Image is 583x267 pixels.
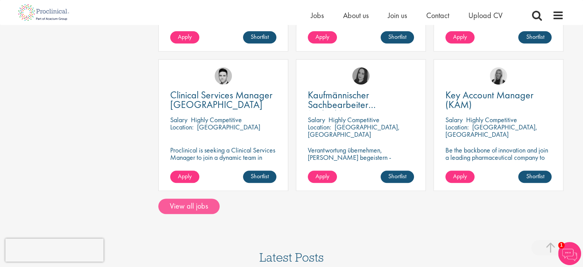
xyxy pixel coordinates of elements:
[308,123,331,131] span: Location:
[445,115,463,124] span: Salary
[445,31,475,43] a: Apply
[468,10,503,20] a: Upload CV
[215,67,232,85] img: Connor Lynes
[445,88,534,111] span: Key Account Manager (KAM)
[388,10,407,20] a: Join us
[197,123,260,131] p: [GEOGRAPHIC_DATA]
[308,115,325,124] span: Salary
[308,123,400,139] p: [GEOGRAPHIC_DATA], [GEOGRAPHIC_DATA]
[381,31,414,43] a: Shortlist
[308,31,337,43] a: Apply
[445,90,552,109] a: Key Account Manager (KAM)
[426,10,449,20] a: Contact
[558,242,581,265] img: Chatbot
[558,242,565,249] span: 1
[343,10,369,20] a: About us
[170,90,276,109] a: Clinical Services Manager [GEOGRAPHIC_DATA]
[453,172,467,180] span: Apply
[170,146,276,168] p: Proclinical is seeking a Clinical Services Manager to join a dynamic team in [GEOGRAPHIC_DATA].
[490,67,507,85] img: Taylor Matthews
[308,88,376,121] span: Kaufmännischer Sachbearbeiter (m/w/div.)
[518,31,552,43] a: Shortlist
[315,33,329,41] span: Apply
[445,123,537,139] p: [GEOGRAPHIC_DATA], [GEOGRAPHIC_DATA]
[191,115,242,124] p: Highly Competitive
[308,171,337,183] a: Apply
[178,172,192,180] span: Apply
[445,123,469,131] span: Location:
[5,239,103,262] iframe: reCAPTCHA
[381,171,414,183] a: Shortlist
[243,171,276,183] a: Shortlist
[178,33,192,41] span: Apply
[518,171,552,183] a: Shortlist
[308,146,414,176] p: Verantwortung übernehmen, [PERSON_NAME] begeistern - Kaufmännische:r Sachbearbeiter:in (m/w/d).
[170,31,199,43] a: Apply
[308,90,414,109] a: Kaufmännischer Sachbearbeiter (m/w/div.)
[158,199,220,214] a: View all jobs
[170,115,187,124] span: Salary
[243,31,276,43] a: Shortlist
[453,33,467,41] span: Apply
[311,10,324,20] a: Jobs
[445,146,552,176] p: Be the backbone of innovation and join a leading pharmaceutical company to help keep life-changin...
[445,171,475,183] a: Apply
[352,67,370,85] img: Anna Klemencic
[328,115,379,124] p: Highly Competitive
[466,115,517,124] p: Highly Competitive
[315,172,329,180] span: Apply
[170,88,273,111] span: Clinical Services Manager [GEOGRAPHIC_DATA]
[170,123,194,131] span: Location:
[170,171,199,183] a: Apply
